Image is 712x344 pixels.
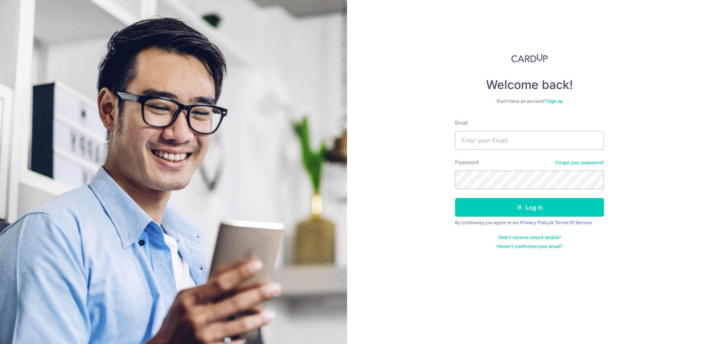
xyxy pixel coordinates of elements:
[455,198,604,217] button: Log in
[455,220,604,226] div: By continuing you agree to our &
[556,160,604,166] a: Forgot your password?
[455,119,468,127] label: Email
[455,77,604,92] h4: Welcome back!
[497,243,562,249] a: Haven't confirmed your email?
[547,98,563,104] a: Sign up
[520,220,551,225] a: Privacy Policy
[554,220,592,225] a: Terms Of Service
[455,159,479,166] label: Password
[455,98,604,104] div: Don’t have an account?
[455,131,604,150] input: Enter your Email
[511,54,548,63] img: CardUp Logo
[499,235,561,241] a: Didn't receive unlock details?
